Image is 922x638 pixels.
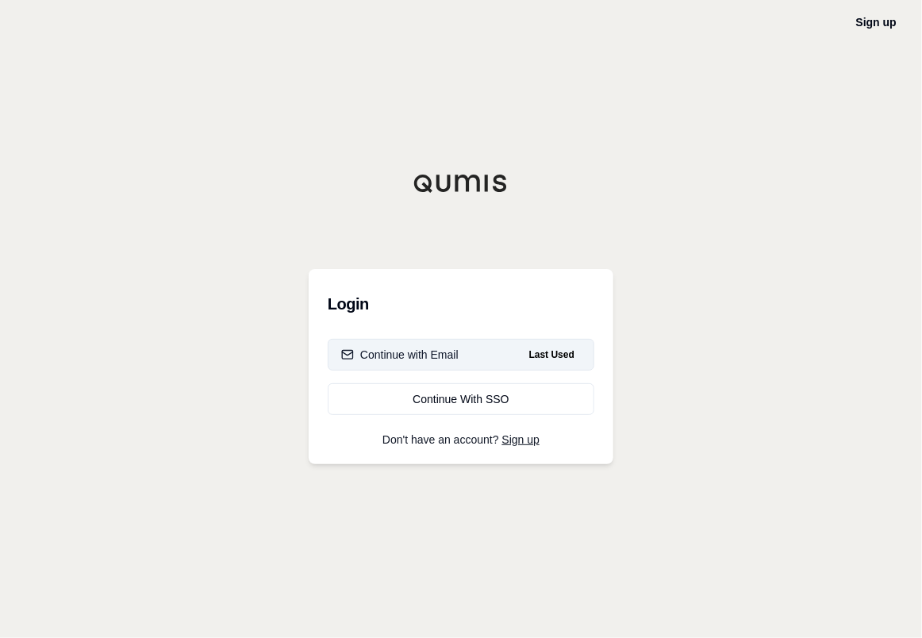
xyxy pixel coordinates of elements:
[328,434,594,445] p: Don't have an account?
[856,16,897,29] a: Sign up
[328,383,594,415] a: Continue With SSO
[341,391,581,407] div: Continue With SSO
[502,433,540,446] a: Sign up
[341,347,459,363] div: Continue with Email
[328,339,594,371] button: Continue with EmailLast Used
[523,345,581,364] span: Last Used
[413,174,509,193] img: Qumis
[328,288,594,320] h3: Login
